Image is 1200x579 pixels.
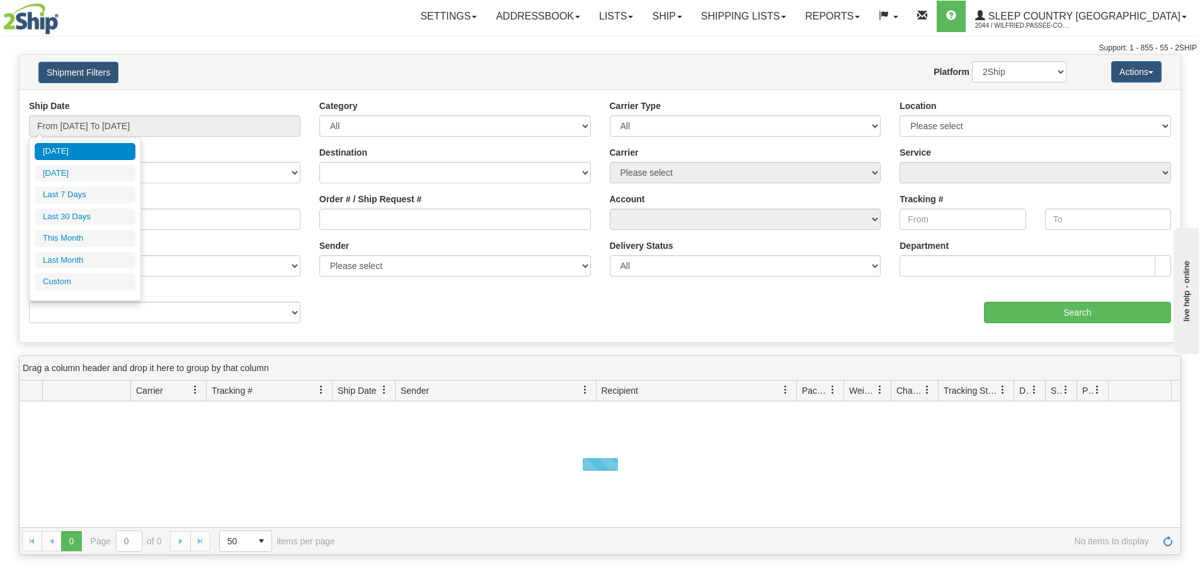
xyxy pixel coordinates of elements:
[643,1,691,32] a: Ship
[136,384,163,397] span: Carrier
[35,165,135,182] li: [DATE]
[984,302,1171,323] input: Search
[219,530,335,552] span: items per page
[1019,384,1030,397] span: Delivery Status
[1055,379,1077,401] a: Shipment Issues filter column settings
[311,379,332,401] a: Tracking # filter column settings
[692,1,796,32] a: Shipping lists
[896,384,923,397] span: Charge
[775,379,796,401] a: Recipient filter column settings
[38,62,118,83] button: Shipment Filters
[1111,61,1162,83] button: Actions
[975,20,1070,32] span: 2044 / Wilfried.Passee-Coutrin
[1051,384,1061,397] span: Shipment Issues
[319,193,422,205] label: Order # / Ship Request #
[91,530,162,552] span: Page of 0
[401,384,429,397] span: Sender
[338,384,376,397] span: Ship Date
[1082,384,1093,397] span: Pickup Status
[35,143,135,160] li: [DATE]
[944,384,998,397] span: Tracking Status
[1045,209,1171,230] input: To
[227,535,244,547] span: 50
[574,379,596,401] a: Sender filter column settings
[900,100,936,112] label: Location
[3,43,1197,54] div: Support: 1 - 855 - 55 - 2SHIP
[610,146,639,159] label: Carrier
[934,66,969,78] label: Platform
[3,3,59,35] img: logo2044.jpg
[212,384,253,397] span: Tracking #
[1087,379,1108,401] a: Pickup Status filter column settings
[590,1,643,32] a: Lists
[900,146,931,159] label: Service
[486,1,590,32] a: Addressbook
[29,100,70,112] label: Ship Date
[802,384,828,397] span: Packages
[319,146,367,159] label: Destination
[1024,379,1045,401] a: Delivery Status filter column settings
[219,530,272,552] span: Page sizes drop down
[411,1,486,32] a: Settings
[319,100,358,112] label: Category
[35,230,135,247] li: This Month
[610,239,673,252] label: Delivery Status
[917,379,938,401] a: Charge filter column settings
[1171,225,1199,353] iframe: chat widget
[900,239,949,252] label: Department
[869,379,891,401] a: Weight filter column settings
[966,1,1196,32] a: Sleep Country [GEOGRAPHIC_DATA] 2044 / Wilfried.Passee-Coutrin
[849,384,876,397] span: Weight
[1158,531,1178,551] a: Refresh
[9,11,117,20] div: live help - online
[602,384,638,397] span: Recipient
[35,252,135,269] li: Last Month
[900,209,1026,230] input: From
[900,193,943,205] label: Tracking #
[35,273,135,290] li: Custom
[822,379,843,401] a: Packages filter column settings
[985,11,1180,21] span: Sleep Country [GEOGRAPHIC_DATA]
[796,1,869,32] a: Reports
[185,379,206,401] a: Carrier filter column settings
[610,100,661,112] label: Carrier Type
[61,531,81,551] span: Page 0
[992,379,1014,401] a: Tracking Status filter column settings
[374,379,395,401] a: Ship Date filter column settings
[353,536,1149,546] span: No items to display
[251,531,271,551] span: select
[610,193,645,205] label: Account
[319,239,349,252] label: Sender
[35,209,135,226] li: Last 30 Days
[20,356,1180,381] div: grid grouping header
[35,186,135,204] li: Last 7 Days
